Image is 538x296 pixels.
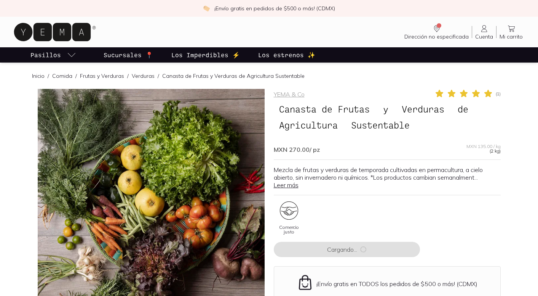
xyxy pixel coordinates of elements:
a: Sucursales 📍 [102,47,155,63]
a: Los Imperdibles ⚡️ [170,47,241,63]
span: Sustentable [346,118,415,132]
span: de [452,102,474,116]
a: Inicio [32,72,45,79]
p: Canasta de Frutas y Verduras de Agricultura Sustentable [162,72,305,80]
span: (2 kg) [490,149,501,153]
p: Los Imperdibles ⚡️ [171,50,240,60]
span: Comercio justo [274,225,304,234]
span: / [45,72,52,80]
a: Frutas y Verduras [80,72,124,79]
p: Sucursales 📍 [104,50,153,60]
span: / [124,72,132,80]
a: Verduras [132,72,155,79]
img: trato-justo_80be89df-f233-4999-ae87-b13357d1ca34=fwebp-q70-w96 [280,201,298,220]
span: Verduras [396,102,450,116]
span: MXN 135.00 / kg [466,144,501,149]
a: Mi carrito [496,24,526,40]
span: / [72,72,80,80]
span: y [378,102,394,116]
span: Agricultura [274,118,343,132]
span: Dirección no especificada [404,33,469,40]
span: MXN 270.00 / pz [274,146,320,153]
a: Cuenta [472,24,496,40]
a: Comida [52,72,72,79]
span: / [155,72,162,80]
a: YEMA & Co [274,90,305,98]
a: Los estrenos ✨ [257,47,317,63]
button: Cargando... [274,242,420,257]
p: ¡Envío gratis en pedidos de $500 o más! (CDMX) [214,5,335,12]
span: Cuenta [475,33,493,40]
p: Mezcla de frutas y verduras de temporada cultivadas en permacultura, a cielo abierto, sin inverna... [274,166,501,189]
a: Dirección no especificada [401,24,472,40]
p: Pasillos [30,50,61,60]
a: Leer más [274,181,299,189]
img: Envío [297,274,313,291]
span: ( 1 ) [496,92,501,96]
img: check [203,5,210,12]
p: Los estrenos ✨ [258,50,315,60]
p: ¡Envío gratis en TODOS los pedidos de $500 o más! (CDMX) [316,280,477,288]
span: Mi carrito [500,33,523,40]
a: pasillo-todos-link [29,47,78,63]
span: Canasta de Frutas [274,102,375,116]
